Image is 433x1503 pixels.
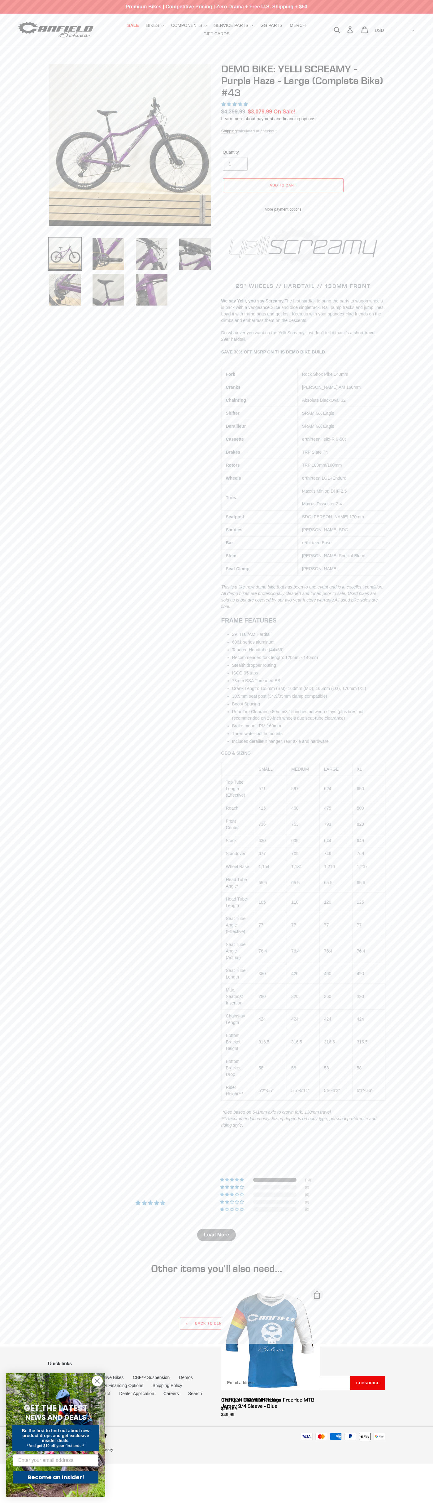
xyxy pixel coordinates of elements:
b: Chainring [226,398,246,403]
span: 424 [258,1017,266,1021]
span: ISCG 05 tabs [232,670,258,675]
span: On Sale! [274,108,296,116]
img: Load image into Gallery viewer, DEMO BIKE: YELLI SCREAMY - Purple Haze - Large (Complete Bike) #43 [91,273,125,307]
a: Demos [179,1375,193,1380]
span: Tapered Headtube (44x56) [232,647,284,652]
a: Payment & Financing Options [86,1383,143,1388]
button: Close dialog [92,1376,103,1386]
b: Seat Clamp [226,566,249,571]
span: 450 [291,806,298,811]
span: 709 [291,851,298,856]
span: SALE [127,23,139,28]
a: Shipping [221,129,237,134]
a: CBF™ Suspension [133,1375,170,1380]
b: Brakes [226,450,240,455]
div: calculated at checkout. [221,128,385,134]
span: 630 [258,838,266,843]
div: 100% (13) reviews with 5 star rating [220,1178,245,1182]
a: [PERSON_NAME] Heritage Freeride MTB Jersey 3/4 Sleeve - Blue $49.99 Open Dialog Canfield Heritage... [221,1292,320,1418]
p: Maxxis Minion DHF 2.5 [302,488,386,495]
p: Maxxis Dissector 2.4 [302,501,386,507]
img: Load image into Gallery viewer, DEMO BIKE: YELLI SCREAMY - Purple Haze - Large (Complete Bike) #43 [48,273,82,307]
span: Stealth dropper routing [232,663,276,668]
em: *Geo based on 541mm axle to crown fork, 130mm travel [221,1110,331,1115]
span: Reach [226,806,238,811]
span: 1,154 [258,864,269,869]
b: Seatpost [226,514,244,519]
span: Seat Tube Length [226,968,246,979]
span: 76.4 [258,948,267,953]
span: [PERSON_NAME] AM 160mm [302,385,361,390]
span: 5'2"-5'7" [258,1088,274,1093]
span: Recommended fork length: 120mm - 140mm [232,655,318,660]
span: 5'5"-5'11" [291,1088,310,1093]
span: Front Center [226,819,239,830]
span: 29" WHEELS // HARDTAIL // 130MM FRONT [236,282,370,289]
td: SDG [PERSON_NAME] 170mm [297,510,391,523]
span: MEDIUM [291,767,309,772]
h1: Other items you'll also need... [48,1263,385,1274]
span: 76.4 [357,948,365,953]
img: Load image into Gallery viewer, DEMO BIKE: YELLI SCREAMY - Purple Haze - Large (Complete Bike) #43 [48,237,82,271]
span: 677 [258,851,266,856]
span: Brake mount: PM 160mm [232,723,281,728]
a: Learn more about payment and financing options [221,116,315,121]
button: BIKES [143,21,167,30]
span: 76.4 [291,948,300,953]
span: Add to cart [270,183,297,187]
span: 65.5 [258,880,267,885]
span: 424 [357,1017,364,1021]
span: 420 [291,971,298,976]
span: Be the first to find out about new product drops and get exclusive insider deals. [22,1428,90,1443]
li: Rear Tire Clearance: [232,709,385,722]
span: Boost Spacing [232,701,260,706]
b: Cassette [226,437,244,442]
h1: DEMO BIKE: YELLI SCREAMY - Purple Haze - Large (Complete Bike) #43 [221,63,385,99]
span: 571 [258,786,266,791]
b: Wheels [226,476,241,481]
span: Seat Tube Angle (Effective) [226,916,246,934]
b: FRAME FEATURES [221,617,277,624]
span: 490 [357,971,364,976]
span: 624 [324,786,331,791]
span: 475 [324,806,331,811]
b: Tires [226,495,236,500]
span: Oval 32T [302,398,348,403]
span: *And get $10 off your first order* [27,1444,84,1448]
span: XL [357,767,362,772]
label: Quantity [223,149,282,156]
img: Canfield Bikes [17,20,94,40]
em: ***Recommendation only. Sizing depends on body type, personal preference and riding style. [221,1116,377,1128]
b: Cranks [226,385,240,390]
span: Absolute Black [302,398,331,403]
span: Bottom Bracket Height [226,1033,240,1051]
div: (13) [305,1178,312,1182]
span: 746 [324,851,331,856]
span: 5.00 stars [221,102,249,107]
span: 316.5 [291,1039,302,1044]
a: Powered by Shopify [83,1448,113,1452]
a: Careers [163,1391,179,1396]
b: Fork [226,372,235,377]
span: GET THE LATEST [24,1402,88,1414]
s: $4,399.99 [221,109,245,115]
span: Do whatever you want on the Yelli Screamy, just don’t tell it that it’s a short-travel 29er hardt... [221,330,375,342]
span: SAVE 30% OFF MSRP ON THIS DEMO BIKE BUILD [221,349,325,354]
img: Load image into Gallery viewer, DEMO BIKE: YELLI SCREAMY - Purple Haze - Large (Complete Bike) #43 [91,237,125,271]
span: Bottom Bracket Drop [226,1059,240,1077]
b: Saddles [226,527,243,532]
p: Slice and dice singletrack. Rail pump tracks and jump lines. Load it with frame bags and get lost... [221,298,385,324]
em: This is a like-new demo bike that has been to one event and is in excellent condition. All demo b... [221,584,384,609]
img: Load image into Gallery viewer, DEMO BIKE: YELLI SCREAMY - Purple Haze - Large (Complete Bike) #43 [135,273,169,307]
span: 65.5 [357,880,365,885]
span: 650 [357,786,364,791]
span: 77 [357,923,362,927]
a: More payment options [223,207,344,212]
td: 390 [352,983,385,1009]
span: 425 [258,806,266,811]
span: 76.4 [324,948,332,953]
a: SALE [124,21,142,30]
b: We say Yelli, you say Screamy. [221,298,285,303]
span: 316.5 [258,1039,269,1044]
td: TRP 180mm/160mm [297,459,391,472]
